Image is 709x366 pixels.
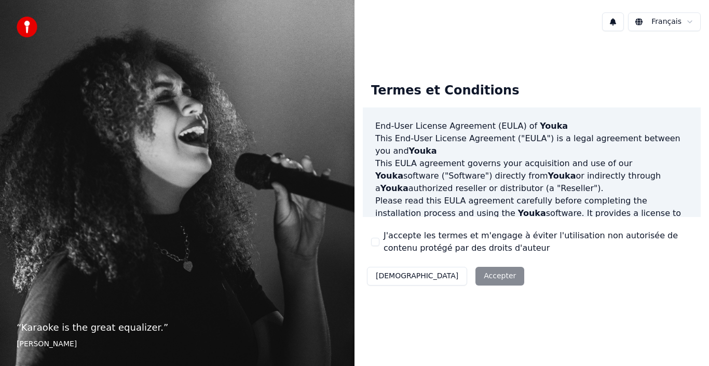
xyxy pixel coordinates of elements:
h3: End-User License Agreement (EULA) of [375,120,688,132]
label: J'accepte les termes et m'engage à éviter l'utilisation non autorisée de contenu protégé par des ... [384,229,692,254]
p: Please read this EULA agreement carefully before completing the installation process and using th... [375,195,688,245]
p: This EULA agreement governs your acquisition and use of our software ("Software") directly from o... [375,157,688,195]
div: Termes et Conditions [363,74,527,107]
span: Youka [518,208,546,218]
button: [DEMOGRAPHIC_DATA] [367,267,467,286]
span: Youka [548,171,576,181]
img: youka [17,17,37,37]
p: This End-User License Agreement ("EULA") is a legal agreement between you and [375,132,688,157]
span: Youka [409,146,437,156]
span: Youka [540,121,568,131]
footer: [PERSON_NAME] [17,339,338,349]
span: Youka [380,183,408,193]
span: Youka [375,171,403,181]
p: “ Karaoke is the great equalizer. ” [17,320,338,335]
